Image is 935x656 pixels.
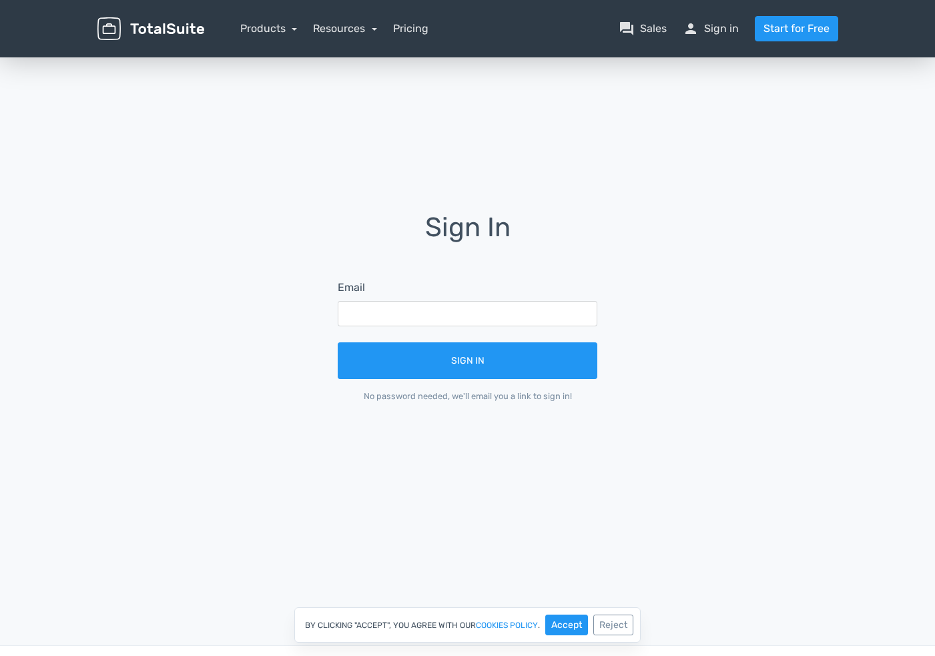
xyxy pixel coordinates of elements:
[593,615,633,635] button: Reject
[338,342,597,379] button: Sign In
[338,280,365,296] label: Email
[319,213,616,261] h1: Sign In
[338,390,597,402] div: No password needed, we'll email you a link to sign in!
[545,615,588,635] button: Accept
[294,607,641,643] div: By clicking "Accept", you agree with our .
[619,21,667,37] a: question_answerSales
[97,17,204,41] img: TotalSuite for WordPress
[240,22,298,35] a: Products
[683,21,699,37] span: person
[393,21,428,37] a: Pricing
[619,21,635,37] span: question_answer
[313,22,377,35] a: Resources
[476,621,538,629] a: cookies policy
[683,21,739,37] a: personSign in
[755,16,838,41] a: Start for Free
